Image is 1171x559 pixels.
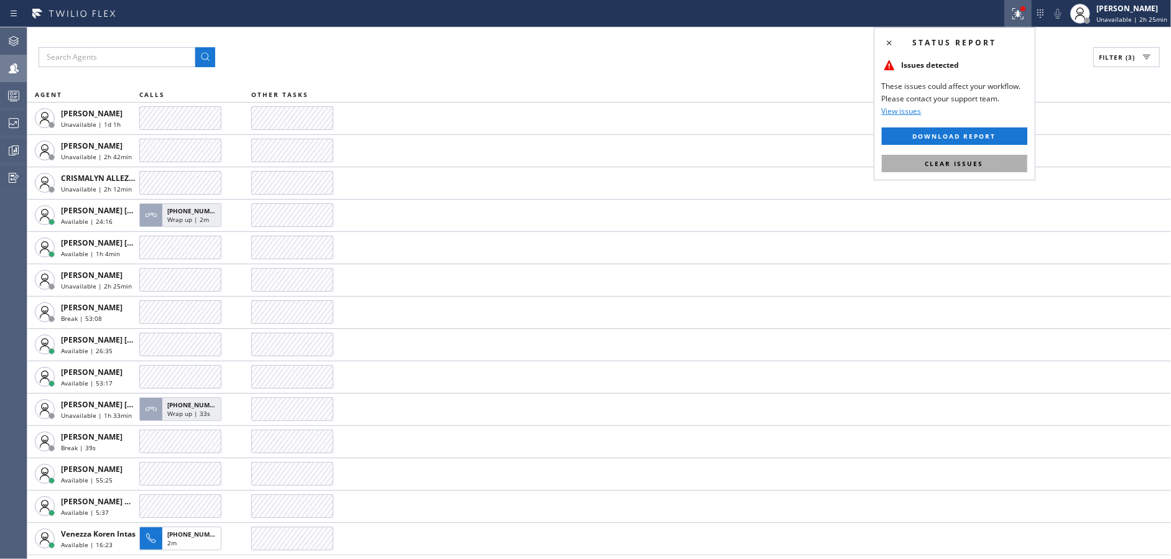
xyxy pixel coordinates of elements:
span: Unavailable | 1d 1h [61,120,121,129]
span: Available | 16:23 [61,540,113,549]
span: [PERSON_NAME] [61,432,123,442]
span: Wrap up | 2m [167,215,209,224]
span: [PHONE_NUMBER] [167,206,224,215]
span: [PERSON_NAME] [PERSON_NAME] [61,205,186,216]
span: Unavailable | 2h 25min [61,282,132,290]
span: Available | 26:35 [61,346,113,355]
button: [PHONE_NUMBER]Wrap up | 33s [139,394,225,425]
span: [PERSON_NAME] [61,141,123,151]
span: [PERSON_NAME] [PERSON_NAME] [61,238,186,248]
input: Search Agents [39,47,195,67]
span: [PERSON_NAME] Guingos [61,496,155,507]
span: AGENT [35,90,62,99]
span: Unavailable | 2h 25min [1096,15,1167,24]
span: [PHONE_NUMBER] [167,400,224,409]
span: CALLS [139,90,165,99]
span: Unavailable | 1h 33min [61,411,132,420]
span: 2m [167,538,177,547]
span: [PERSON_NAME] [61,464,123,474]
button: Filter (3) [1093,47,1160,67]
span: CRISMALYN ALLEZER [61,173,138,183]
span: [PERSON_NAME] [61,270,123,280]
span: Available | 53:17 [61,379,113,387]
span: [PERSON_NAME] [PERSON_NAME] [61,399,186,410]
span: Break | 53:08 [61,314,102,323]
span: Available | 5:37 [61,508,109,517]
span: Break | 39s [61,443,96,452]
span: [PERSON_NAME] [61,108,123,119]
div: [PERSON_NAME] [1096,3,1167,14]
span: [PERSON_NAME] [61,367,123,377]
span: OTHER TASKS [251,90,308,99]
span: Unavailable | 2h 12min [61,185,132,193]
span: [PERSON_NAME] [PERSON_NAME] Dahil [61,335,208,345]
span: [PHONE_NUMBER] [167,530,224,538]
button: [PHONE_NUMBER]2m [139,523,225,554]
span: Available | 24:16 [61,217,113,226]
span: Available | 55:25 [61,476,113,484]
span: Unavailable | 2h 42min [61,152,132,161]
button: [PHONE_NUMBER]Wrap up | 2m [139,200,225,231]
button: Mute [1049,5,1067,22]
span: Wrap up | 33s [167,409,210,418]
span: Venezza Koren Intas [61,529,136,539]
span: Available | 1h 4min [61,249,120,258]
span: [PERSON_NAME] [61,302,123,313]
span: Filter (3) [1099,53,1135,62]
